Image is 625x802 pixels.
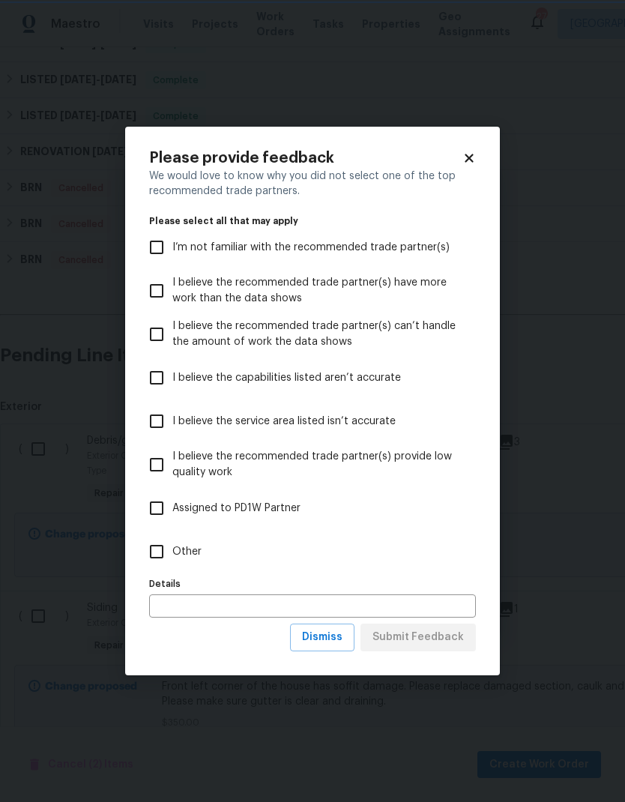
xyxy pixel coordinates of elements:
span: Dismiss [302,628,342,647]
div: We would love to know why you did not select one of the top recommended trade partners. [149,169,476,199]
label: Details [149,579,476,588]
h2: Please provide feedback [149,151,462,166]
span: Assigned to PD1W Partner [172,501,301,516]
span: I’m not familiar with the recommended trade partner(s) [172,240,450,256]
legend: Please select all that may apply [149,217,476,226]
button: Dismiss [290,624,354,651]
span: I believe the recommended trade partner(s) provide low quality work [172,449,464,480]
span: Other [172,544,202,560]
span: I believe the service area listed isn’t accurate [172,414,396,429]
span: I believe the recommended trade partner(s) can’t handle the amount of work the data shows [172,319,464,350]
span: I believe the capabilities listed aren’t accurate [172,370,401,386]
span: I believe the recommended trade partner(s) have more work than the data shows [172,275,464,307]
